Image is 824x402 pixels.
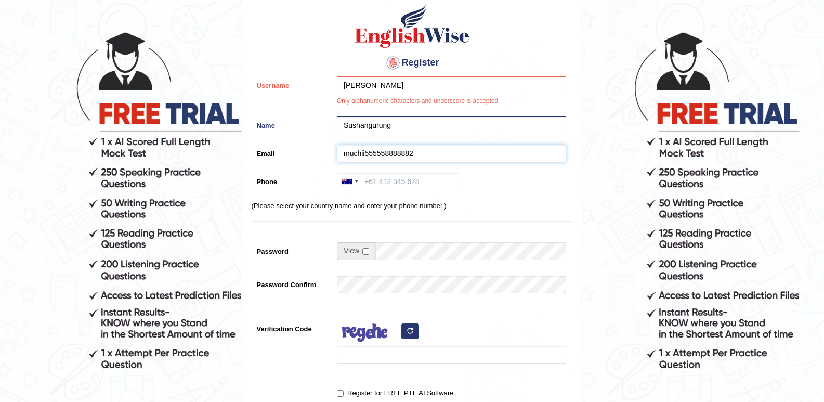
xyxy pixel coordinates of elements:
[252,76,332,90] label: Username
[337,390,344,397] input: Register for FREE PTE AI Software
[252,173,332,187] label: Phone
[252,242,332,256] label: Password
[252,55,573,71] h4: Register
[337,173,361,190] div: Australia: +61
[337,388,453,398] label: Register for FREE PTE AI Software
[252,320,332,334] label: Verification Code
[252,201,573,211] p: (Please select your country name and enter your phone number.)
[252,116,332,131] label: Name
[252,145,332,159] label: Email
[337,173,459,190] input: +61 412 345 678
[353,3,472,49] img: Logo of English Wise create a new account for intelligent practice with AI
[252,276,332,290] label: Password Confirm
[362,248,369,255] input: Show/Hide Password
